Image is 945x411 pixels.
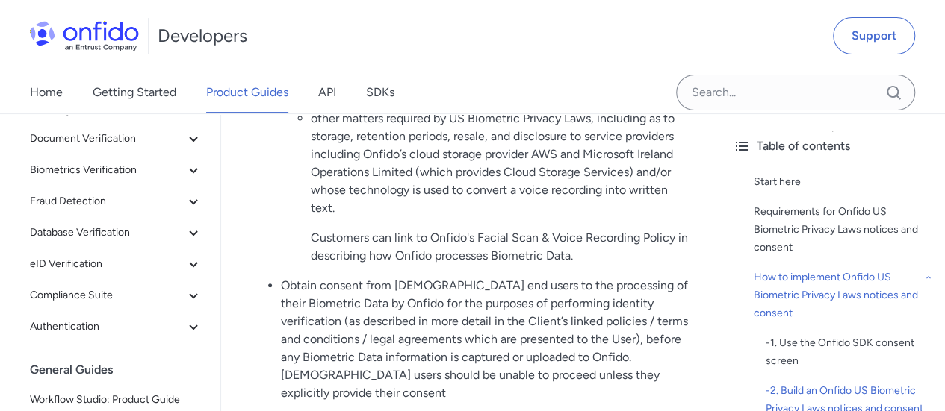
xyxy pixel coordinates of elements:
[24,280,208,310] button: Compliance Suite
[30,21,139,51] img: Onfido Logo
[676,75,915,110] input: Onfido search input field
[311,229,691,265] p: Customers can link to Onfido's Facial Scan & Voice Recording Policy in describing how Onfido proc...
[30,391,202,409] span: Workflow Studio: Product Guide
[766,334,933,370] a: -1. Use the Onfido SDK consent screen
[30,192,185,210] span: Fraud Detection
[93,72,176,113] a: Getting Started
[24,155,208,185] button: Biometrics Verification
[30,355,214,385] div: General Guides
[24,312,208,342] button: Authentication
[30,255,185,273] span: eID Verification
[754,173,933,191] a: Start here
[30,161,185,179] span: Biometrics Verification
[30,72,63,113] a: Home
[30,130,185,148] span: Document Verification
[766,334,933,370] div: - 1. Use the Onfido SDK consent screen
[24,218,208,248] button: Database Verification
[30,286,185,304] span: Compliance Suite
[833,17,915,54] a: Support
[30,318,185,336] span: Authentication
[754,269,933,322] a: How to implement Onfido US Biometric Privacy Laws notices and consent
[754,203,933,257] a: Requirements for Onfido US Biometric Privacy Laws notices and consent
[30,224,185,242] span: Database Verification
[24,249,208,279] button: eID Verification
[24,124,208,154] button: Document Verification
[281,277,691,402] p: Obtain consent from [DEMOGRAPHIC_DATA] end users to the processing of their Biometric Data by Onf...
[24,186,208,216] button: Fraud Detection
[318,72,336,113] a: API
[311,110,691,217] p: other matters required by US Biometric Privacy Laws, including as to storage, retention periods, ...
[206,72,288,113] a: Product Guides
[733,137,933,155] div: Table of contents
[366,72,394,113] a: SDKs
[158,24,247,48] h1: Developers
